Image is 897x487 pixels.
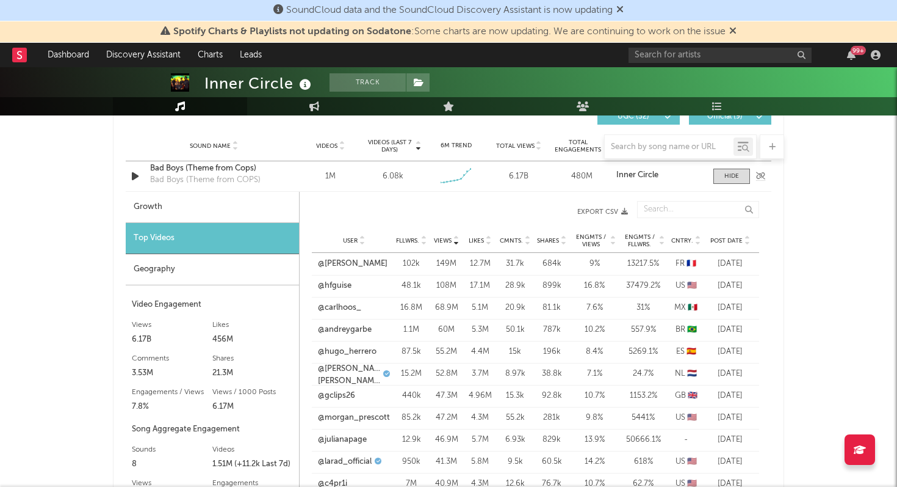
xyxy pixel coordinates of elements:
[286,5,613,15] span: SoundCloud data and the SoundCloud Discovery Assistant is now updating
[434,237,452,244] span: Views
[318,346,376,358] a: @hugo_herrero
[687,414,697,422] span: 🇺🇸
[318,456,372,468] a: @larad_official
[500,346,530,358] div: 15k
[688,304,697,312] span: 🇲🇽
[729,27,737,37] span: Dismiss
[318,412,390,424] a: @morgan_prescott
[671,258,701,270] div: FR
[433,324,460,336] div: 60M
[616,5,624,15] span: Dismiss
[573,233,608,248] span: Engmts / Views
[231,43,270,67] a: Leads
[573,280,616,292] div: 16.8 %
[573,302,616,314] div: 7.6 %
[132,366,212,381] div: 3.53M
[637,201,759,218] input: Search...
[433,280,460,292] div: 108M
[132,385,212,400] div: Engagements / Views
[212,318,293,332] div: Likes
[39,43,98,67] a: Dashboard
[466,258,494,270] div: 12.7M
[500,237,523,244] span: Cmnts.
[622,456,665,468] div: 618 %
[396,434,427,446] div: 12.9k
[132,351,212,366] div: Comments
[466,368,494,380] div: 3.7M
[466,412,494,424] div: 4.3M
[324,208,628,216] button: Export CSV
[466,456,494,468] div: 5.8M
[466,346,494,358] div: 4.4M
[318,363,380,387] a: @[PERSON_NAME].[PERSON_NAME]
[622,258,665,270] div: 13217.5 %
[707,258,753,270] div: [DATE]
[466,302,494,314] div: 5.1M
[396,237,419,244] span: Fllwrs.
[212,385,293,400] div: Views / 1000 Posts
[707,280,753,292] div: [DATE]
[98,43,189,67] a: Discovery Assistant
[500,302,530,314] div: 20.9k
[573,434,616,446] div: 13.9 %
[132,298,293,312] div: Video Engagement
[687,282,697,290] span: 🇺🇸
[707,456,753,468] div: [DATE]
[491,170,547,183] div: 6.17B
[707,412,753,424] div: [DATE]
[126,254,299,285] div: Geography
[212,442,293,457] div: Videos
[433,456,460,468] div: 41.3M
[396,412,427,424] div: 85.2k
[132,442,212,457] div: Sounds
[466,434,494,446] div: 5.7M
[605,113,661,120] span: UGC ( 52 )
[688,392,697,400] span: 🇬🇧
[536,280,567,292] div: 899k
[697,113,753,120] span: Official ( 9 )
[573,346,616,358] div: 8.4 %
[573,368,616,380] div: 7.1 %
[687,458,697,466] span: 🇺🇸
[126,192,299,223] div: Growth
[318,390,355,402] a: @gclips26
[622,302,665,314] div: 31 %
[707,346,753,358] div: [DATE]
[433,302,460,314] div: 68.9M
[616,171,701,180] a: Inner Circle
[851,46,866,55] div: 99 +
[132,400,212,414] div: 7.8%
[396,302,427,314] div: 16.8M
[433,412,460,424] div: 47.2M
[573,412,616,424] div: 9.8 %
[396,390,427,402] div: 440k
[689,109,771,125] button: Official(9)
[318,324,372,336] a: @andreygarbe
[383,170,403,183] div: 6.08k
[537,237,559,244] span: Shares
[343,237,358,244] span: User
[536,258,567,270] div: 684k
[212,366,293,381] div: 21.3M
[433,434,460,446] div: 46.9M
[150,163,278,175] div: Bad Boys (Theme from Cops)
[433,390,460,402] div: 47.3M
[500,368,530,380] div: 8.97k
[126,223,299,254] div: Top Videos
[500,412,530,424] div: 55.2k
[671,456,701,468] div: US
[686,348,696,356] span: 🇪🇸
[622,434,665,446] div: 50666.1 %
[212,400,293,414] div: 6.17M
[536,390,567,402] div: 92.8k
[500,434,530,446] div: 6.93k
[573,456,616,468] div: 14.2 %
[132,332,212,347] div: 6.17B
[710,237,743,244] span: Post Date
[622,346,665,358] div: 5269.1 %
[671,390,701,402] div: GB
[536,324,567,336] div: 787k
[553,170,610,183] div: 480M
[536,368,567,380] div: 38.8k
[396,456,427,468] div: 950k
